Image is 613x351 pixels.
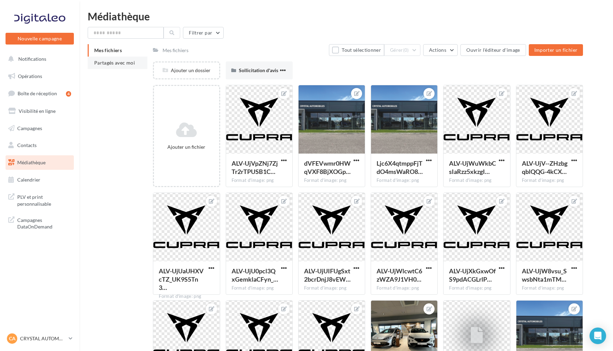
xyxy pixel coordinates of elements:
[4,104,75,118] a: Visibilité en ligne
[88,11,605,21] div: Médiathèque
[4,121,75,136] a: Campagnes
[4,69,75,84] a: Opérations
[4,138,75,153] a: Contacts
[66,91,71,97] div: 4
[4,86,75,101] a: Boîte de réception4
[17,159,46,165] span: Médiathèque
[232,267,278,283] span: ALV-UjU0pcl3QxGemklaCFyn_OVSGXnRD-gm-dituBsuMaBAwffskRcN
[429,47,446,53] span: Actions
[529,44,583,56] button: Importer un fichier
[9,335,16,342] span: CA
[449,177,504,184] div: Format d'image: png
[232,159,278,175] span: ALV-UjVpZNj7ZjTr2rTPUSB1C0IE-omoBCYz2rXt5JPVKXLF02Bw8rHN
[20,335,66,342] p: CRYSTAL AUTOMOBILES
[4,173,75,187] a: Calendrier
[377,285,432,291] div: Format d'image: png
[17,125,42,131] span: Campagnes
[4,52,72,66] button: Notifications
[159,293,214,300] div: Format d'image: png
[449,285,504,291] div: Format d'image: png
[590,328,606,344] div: Open Intercom Messenger
[239,67,278,73] span: Sollicitation d'avis
[304,267,351,283] span: ALV-UjUIFUgSxt2bcrDnjJ8vEW4jocj0BhqTFMjmXxvRTpDO1gDcl9pp
[232,177,287,184] div: Format d'image: png
[163,47,188,54] div: Mes fichiers
[304,177,359,184] div: Format d'image: png
[377,177,432,184] div: Format d'image: png
[384,44,420,56] button: Gérer(0)
[522,177,577,184] div: Format d'image: png
[4,155,75,170] a: Médiathèque
[4,189,75,210] a: PLV et print personnalisable
[94,60,135,66] span: Partagés avec moi
[183,27,224,39] button: Filtrer par
[423,44,458,56] button: Actions
[232,285,287,291] div: Format d'image: png
[4,213,75,233] a: Campagnes DataOnDemand
[522,285,577,291] div: Format d'image: png
[304,285,359,291] div: Format d'image: png
[154,67,219,74] div: Ajouter un dossier
[94,47,122,53] span: Mes fichiers
[449,267,496,283] span: ALV-UjXkGxwOfS9pdACGLrlPgeeIAQuTsbKHMcpBU1BjO-ExF1_SNGs3
[17,142,37,148] span: Contacts
[522,159,567,175] span: ALV-UjV--ZHzbgqblQQG-4kCXgwx0zsiQzBX5MfFgfmz6dxXoh-ZE7sk
[19,108,56,114] span: Visibilité en ligne
[522,267,567,283] span: ALV-UjW8vsu_SwsbNta1mTM4qwmJmmWAuXdj4ONKm9iQ2Aa3rgAo3QI3
[18,56,46,62] span: Notifications
[460,44,526,56] button: Ouvrir l'éditeur d'image
[534,47,578,53] span: Importer un fichier
[17,192,71,207] span: PLV et print personnalisable
[6,332,74,345] a: CA CRYSTAL AUTOMOBILES
[449,159,496,175] span: ALV-UjWuWkbCsIaRzz5xkzgIgihzqZwVW5SXDYAm9Or-YHSD1WArbVXL
[377,159,423,175] span: Ljc6X4qtmppFjTdO4msWaRO8lZR9rQwHjp0jATd2oYDPa7-W3dgkoPSTQKcCPwjhblPKrC1g4zdEeS69iQ=s0
[17,215,71,230] span: Campagnes DataOnDemand
[17,177,40,183] span: Calendrier
[18,73,42,79] span: Opérations
[377,267,422,283] span: ALV-UjWlcwtC6zWZA9J1VH0eRlIRdft7uH9MRUlwve8azNOJyFSt3o5N
[6,33,74,45] button: Nouvelle campagne
[159,267,204,291] span: ALV-UjUaUHXVcTZ_UK9S5Tn3UsOManxK2wWgszHiSRJCYz5-JCpzJRKp
[329,44,384,56] button: Tout sélectionner
[304,159,351,175] span: dVFEVwmr0HWqVXF8BjXOGpvWMRGTX7Zvlhy2tRVsA2HCDAktogk7K6_mbj942ItdNso7Usd2dXrnq2wLcw=s0
[157,144,216,150] div: Ajouter un fichier
[18,90,57,96] span: Boîte de réception
[403,47,409,53] span: (0)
